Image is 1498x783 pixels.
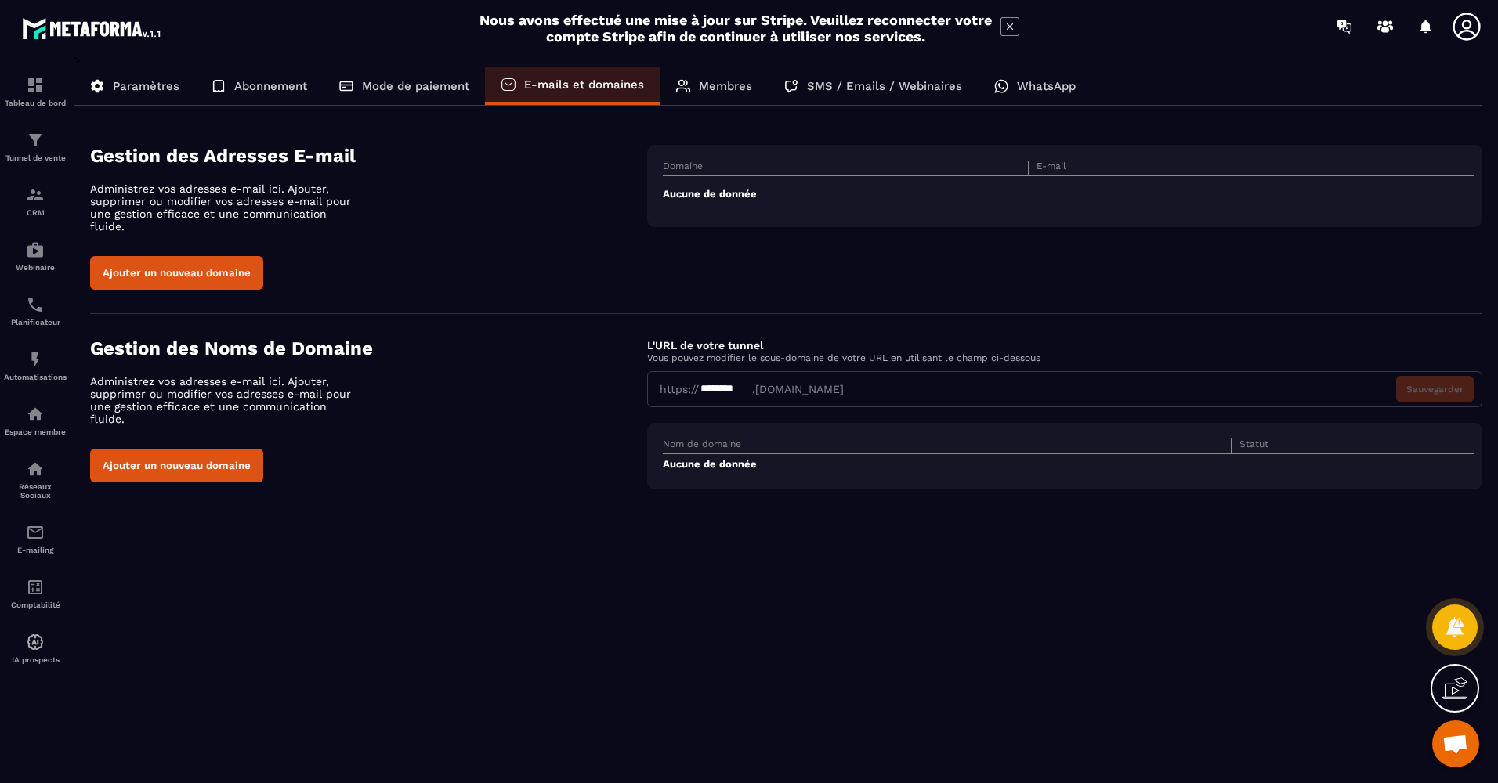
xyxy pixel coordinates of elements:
[26,350,45,369] img: automations
[90,182,364,233] p: Administrez vos adresses e-mail ici. Ajouter, supprimer ou modifier vos adresses e-mail pour une ...
[90,449,263,482] button: Ajouter un nouveau domaine
[26,131,45,150] img: formation
[4,546,67,554] p: E-mailing
[4,99,67,107] p: Tableau de bord
[4,566,67,621] a: accountantaccountantComptabilité
[4,373,67,381] p: Automatisations
[90,375,364,425] p: Administrez vos adresses e-mail ici. Ajouter, supprimer ou modifier vos adresses e-mail pour une ...
[4,448,67,511] a: social-networksocial-networkRéseaux Sociaux
[113,79,179,93] p: Paramètres
[4,174,67,229] a: formationformationCRM
[26,295,45,314] img: scheduler
[26,633,45,651] img: automations
[524,78,644,92] p: E-mails et domaines
[74,52,1482,513] div: >
[4,263,67,272] p: Webinaire
[647,352,1482,363] p: Vous pouvez modifier le sous-domaine de votre URL en utilisant le champ ci-dessous
[26,460,45,478] img: social-network
[4,153,67,162] p: Tunnel de vente
[26,578,45,597] img: accountant
[22,14,163,42] img: logo
[4,338,67,393] a: automationsautomationsAutomatisations
[90,145,647,167] h4: Gestion des Adresses E-mail
[1432,720,1479,767] a: Open chat
[4,655,67,664] p: IA prospects
[4,208,67,217] p: CRM
[663,161,1028,176] th: Domaine
[699,79,752,93] p: Membres
[26,186,45,204] img: formation
[807,79,962,93] p: SMS / Emails / Webinaires
[26,76,45,95] img: formation
[479,12,993,45] h2: Nous avons effectué une mise à jour sur Stripe. Veuillez reconnecter votre compte Stripe afin de ...
[4,119,67,174] a: formationformationTunnel de vente
[26,523,45,542] img: email
[4,283,67,338] a: schedulerschedulerPlanificateur
[26,240,45,259] img: automations
[234,79,307,93] p: Abonnement
[4,511,67,566] a: emailemailE-mailing
[1231,438,1434,454] th: Statut
[4,428,67,436] p: Espace membre
[4,601,67,609] p: Comptabilité
[4,482,67,500] p: Réseaux Sociaux
[4,229,67,283] a: automationsautomationsWebinaire
[26,405,45,424] img: automations
[90,337,647,359] h4: Gestion des Noms de Domaine
[663,454,1474,474] td: Aucune de donnée
[4,64,67,119] a: formationformationTableau de bord
[663,176,1474,212] td: Aucune de donnée
[1028,161,1393,176] th: E-mail
[4,393,67,448] a: automationsautomationsEspace membre
[647,339,763,352] label: L'URL de votre tunnel
[1017,79,1076,93] p: WhatsApp
[663,438,1231,454] th: Nom de domaine
[4,318,67,327] p: Planificateur
[90,256,263,290] button: Ajouter un nouveau domaine
[362,79,469,93] p: Mode de paiement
